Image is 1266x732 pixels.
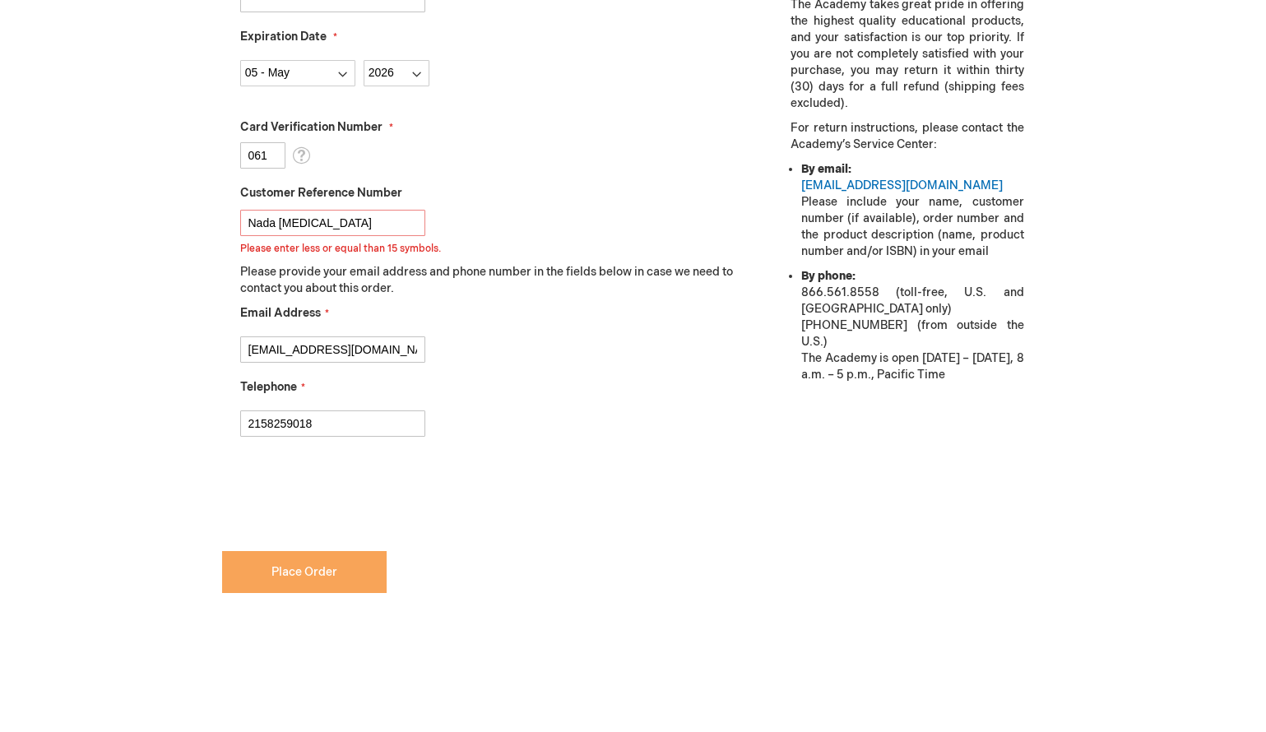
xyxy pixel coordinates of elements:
[240,264,746,297] p: Please provide your email address and phone number in the fields below in case we need to contact...
[801,178,1003,192] a: [EMAIL_ADDRESS][DOMAIN_NAME]
[240,120,383,134] span: Card Verification Number
[240,306,321,320] span: Email Address
[240,186,402,200] span: Customer Reference Number
[222,551,387,593] button: Place Order
[801,162,851,176] strong: By email:
[271,565,337,579] span: Place Order
[801,269,856,283] strong: By phone:
[240,30,327,44] span: Expiration Date
[801,161,1023,260] li: Please include your name, customer number (if available), order number and the product descriptio...
[801,268,1023,383] li: 866.561.8558 (toll-free, U.S. and [GEOGRAPHIC_DATA] only) [PHONE_NUMBER] (from outside the U.S.) ...
[240,380,297,394] span: Telephone
[240,142,285,169] input: Card Verification Number
[240,242,746,256] div: Please enter less or equal than 15 symbols.
[791,120,1023,153] p: For return instructions, please contact the Academy’s Service Center:
[222,463,472,527] iframe: reCAPTCHA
